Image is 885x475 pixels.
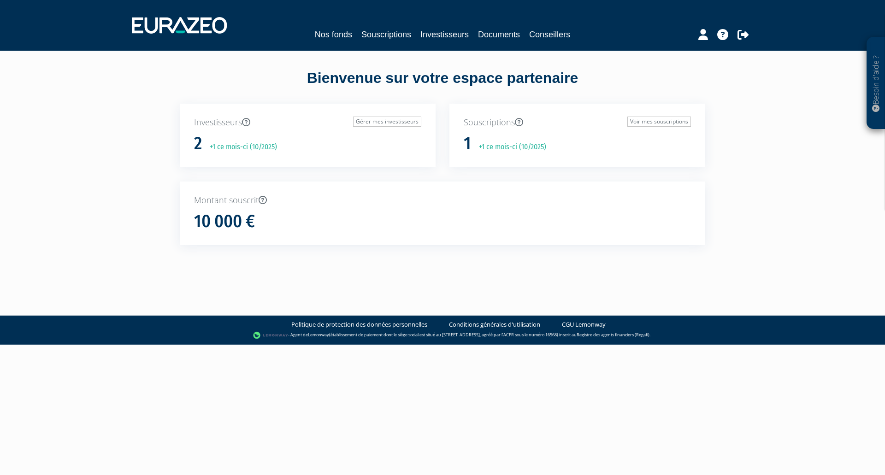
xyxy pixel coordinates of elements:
h1: 1 [464,134,471,153]
p: +1 ce mois-ci (10/2025) [472,142,546,152]
h1: 2 [194,134,202,153]
a: Souscriptions [361,28,411,41]
div: - Agent de (établissement de paiement dont le siège social est situé au [STREET_ADDRESS], agréé p... [9,331,876,340]
a: Voir mes souscriptions [627,117,691,127]
img: 1732889491-logotype_eurazeo_blanc_rvb.png [132,17,227,34]
a: Registre des agents financiers (Regafi) [577,332,649,338]
p: Investisseurs [194,117,421,129]
img: logo-lemonway.png [253,331,289,340]
a: CGU Lemonway [562,320,606,329]
a: Documents [478,28,520,41]
a: Nos fonds [315,28,352,41]
a: Conditions générales d'utilisation [449,320,540,329]
div: Bienvenue sur votre espace partenaire [173,68,712,104]
a: Gérer mes investisseurs [353,117,421,127]
p: Montant souscrit [194,194,691,206]
a: Conseillers [529,28,570,41]
a: Politique de protection des données personnelles [291,320,427,329]
p: Besoin d'aide ? [871,42,881,125]
a: Investisseurs [420,28,469,41]
h1: 10 000 € [194,212,255,231]
p: Souscriptions [464,117,691,129]
a: Lemonway [308,332,329,338]
p: +1 ce mois-ci (10/2025) [203,142,277,152]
